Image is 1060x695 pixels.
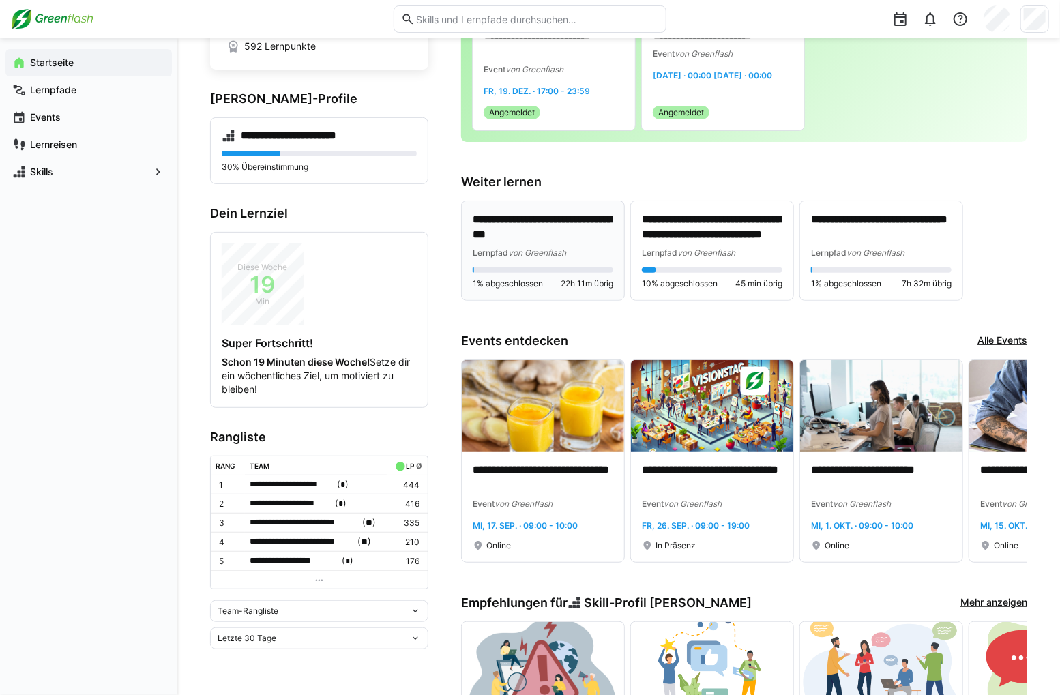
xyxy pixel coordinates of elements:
[219,479,239,490] p: 1
[222,355,417,396] p: Setze dir ein wöchentliches Ziel, um motiviert zu bleiben!
[218,633,276,644] span: Letzte 30 Tage
[658,107,704,118] span: Angemeldet
[484,64,505,74] span: Event
[461,595,752,610] h3: Empfehlungen für
[222,336,417,350] h4: Super Fortschritt!
[584,595,752,610] span: Skill-Profil [PERSON_NAME]
[406,462,414,470] div: LP
[960,595,1027,610] a: Mehr anzeigen
[653,70,772,80] span: [DATE] · 00:00 [DATE] · 00:00
[486,540,511,551] span: Online
[210,206,428,221] h3: Dein Lernziel
[218,606,278,617] span: Team-Rangliste
[362,516,376,530] span: ( )
[392,518,419,529] p: 335
[677,248,735,258] span: von Greenflash
[473,499,495,509] span: Event
[222,162,417,173] p: 30% Übereinstimmung
[335,497,347,511] span: ( )
[811,278,881,289] span: 1% abgeschlossen
[980,499,1002,509] span: Event
[811,520,913,531] span: Mi, 1. Okt. · 09:00 - 10:00
[664,499,722,509] span: von Greenflash
[392,499,419,509] p: 416
[811,248,846,258] span: Lernpfad
[825,540,849,551] span: Online
[642,248,677,258] span: Lernpfad
[392,479,419,490] p: 444
[653,48,675,59] span: Event
[977,334,1027,349] a: Alle Events
[392,556,419,567] p: 176
[833,499,891,509] span: von Greenflash
[219,537,239,548] p: 4
[902,278,952,289] span: 7h 32m übrig
[416,459,422,471] a: ø
[461,334,568,349] h3: Events entdecken
[219,556,239,567] p: 5
[462,360,624,452] img: image
[337,477,349,492] span: ( )
[484,86,590,96] span: Fr, 19. Dez. · 17:00 - 23:59
[505,64,563,74] span: von Greenflash
[508,248,566,258] span: von Greenflash
[495,499,553,509] span: von Greenflash
[642,499,664,509] span: Event
[811,499,833,509] span: Event
[415,13,659,25] input: Skills und Lernpfade durchsuchen…
[210,430,428,445] h3: Rangliste
[392,537,419,548] p: 210
[631,360,793,452] img: image
[357,535,371,549] span: ( )
[1002,499,1060,509] span: von Greenflash
[219,518,239,529] p: 3
[219,499,239,509] p: 2
[994,540,1018,551] span: Online
[244,40,316,53] span: 592 Lernpunkte
[656,540,696,551] span: In Präsenz
[342,554,353,568] span: ( )
[561,278,613,289] span: 22h 11m übrig
[800,360,962,452] img: image
[216,462,236,470] div: Rang
[642,278,718,289] span: 10% abgeschlossen
[489,107,535,118] span: Angemeldet
[473,520,578,531] span: Mi, 17. Sep. · 09:00 - 10:00
[735,278,782,289] span: 45 min übrig
[473,278,543,289] span: 1% abgeschlossen
[846,248,904,258] span: von Greenflash
[222,356,370,368] strong: Schon 19 Minuten diese Woche!
[473,248,508,258] span: Lernpfad
[210,91,428,106] h3: [PERSON_NAME]-Profile
[675,48,733,59] span: von Greenflash
[461,175,1027,190] h3: Weiter lernen
[250,462,270,470] div: Team
[642,520,750,531] span: Fr, 26. Sep. · 09:00 - 19:00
